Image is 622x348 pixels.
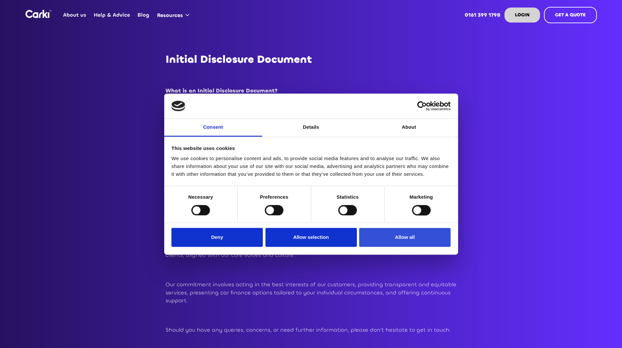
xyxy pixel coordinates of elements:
a: Blog [134,2,153,28]
div: We use cookies to personalise content and ads, to provide social media features and to analyse ou... [171,155,451,178]
strong: Initial Disclosure Document [166,53,312,66]
strong: What is an Initial Disclosure Document? [166,87,278,94]
p: Our commitment involves acting in the best interests of our customers, providing transparent and ... [166,281,457,305]
strong: GET A QUOTE [555,12,586,18]
h2: ‍ [166,311,457,323]
strong: Statistics [337,194,359,200]
a: home [25,10,52,18]
strong: Marketing [409,194,433,200]
a: About [360,119,458,137]
a: Details [262,119,360,137]
a: Help & Advice [90,2,134,28]
a: Usercentrics Cookiebot - opens in a new window [393,101,451,111]
button: Deny [171,228,263,247]
a: LOGIN [504,8,540,23]
div: This website uses cookies [171,144,451,152]
a: About us [59,2,90,28]
a: 0161 399 1798 [461,2,504,28]
p: Should you have any queries, concerns, or need further information, please don’t hesitate to get ... [166,326,457,334]
img: Logo [25,10,52,18]
div: Resources [157,12,183,19]
a: GET A QUOTE [544,7,597,23]
h2: ‍ [166,72,457,84]
button: Allow all [359,228,451,247]
h2: ‍ [166,266,457,277]
strong: Preferences [260,194,288,200]
strong: LOGIN [515,12,530,18]
div: Resources [153,3,196,27]
strong: 0161 399 1798 [465,11,501,18]
strong: Necessary [188,194,213,200]
button: Allow selection [265,228,357,247]
img: logo [171,101,185,111]
a: Consent [164,119,262,137]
